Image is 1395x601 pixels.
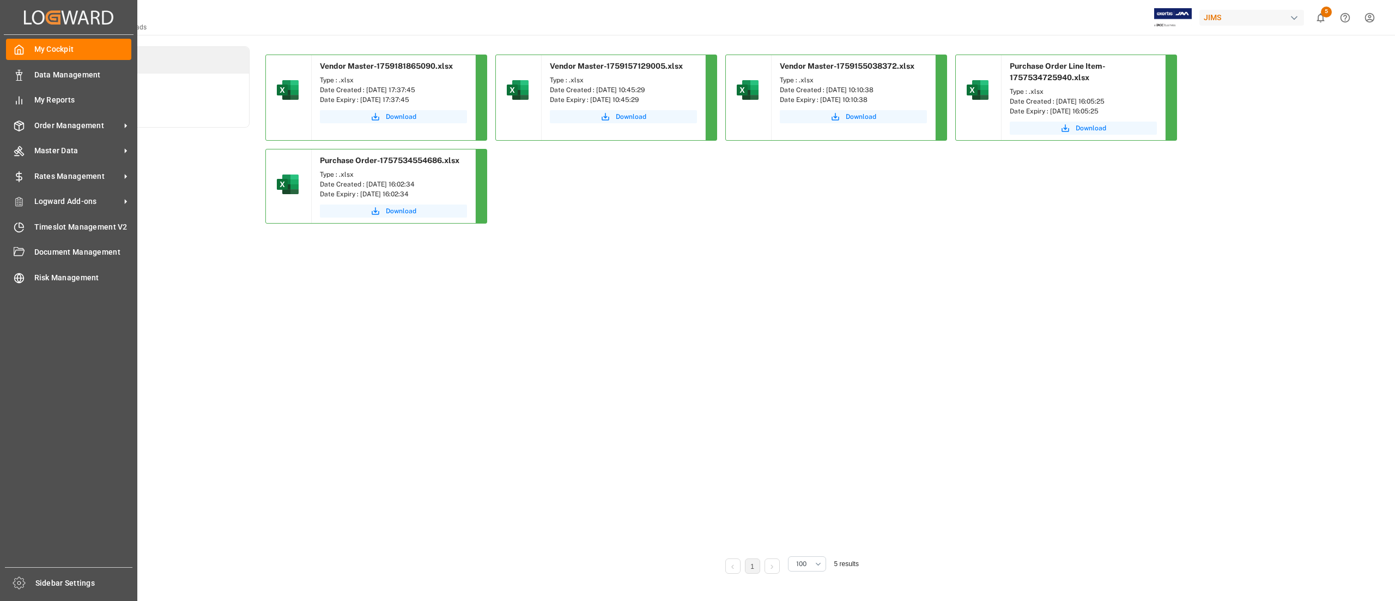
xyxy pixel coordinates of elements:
div: Type : .xlsx [550,75,697,85]
button: Download [780,110,927,123]
div: Type : .xlsx [320,170,467,179]
span: Purchase Order-1757534554686.xlsx [320,156,459,165]
img: microsoft-excel-2019--v1.png [735,77,761,103]
a: Tasks [50,74,249,100]
span: Vendor Master-1759157129005.xlsx [550,62,683,70]
div: Date Created : [DATE] 10:45:29 [550,85,697,95]
div: JIMS [1199,10,1304,26]
span: 5 [1321,7,1332,17]
button: Download [320,110,467,123]
span: Document Management [34,247,132,258]
button: Help Center [1333,5,1357,30]
div: Date Expiry : [DATE] 10:45:29 [550,95,697,105]
a: My Cockpit [6,39,131,60]
span: Timeslot Management V2 [34,221,132,233]
div: Date Created : [DATE] 10:10:38 [780,85,927,95]
div: Date Created : [DATE] 16:05:25 [1010,97,1157,106]
span: Vendor Master-1759181865090.xlsx [320,62,453,70]
span: Purchase Order Line Item-1757534725940.xlsx [1010,62,1106,82]
img: microsoft-excel-2019--v1.png [505,77,531,103]
span: Logward Add-ons [34,196,120,207]
span: Risk Management [34,272,132,284]
button: show 5 new notifications [1308,5,1333,30]
img: microsoft-excel-2019--v1.png [275,77,301,103]
img: Exertis%20JAM%20-%20Email%20Logo.jpg_1722504956.jpg [1154,8,1192,27]
span: Download [616,112,646,122]
button: Download [550,110,697,123]
span: Sidebar Settings [35,578,133,589]
span: Download [386,206,416,216]
a: My Reports [6,89,131,111]
span: 100 [796,559,806,569]
a: Activity [50,100,249,127]
button: JIMS [1199,7,1308,28]
button: Download [1010,122,1157,135]
a: Data Management [6,64,131,85]
button: open menu [788,556,826,572]
img: microsoft-excel-2019--v1.png [965,77,991,103]
div: Date Created : [DATE] 17:37:45 [320,85,467,95]
div: Date Expiry : [DATE] 10:10:38 [780,95,927,105]
span: 5 results [834,560,859,568]
a: Timeslot Management V2 [6,216,131,237]
a: Risk Management [6,267,131,288]
span: Data Management [34,69,132,81]
div: Type : .xlsx [320,75,467,85]
span: Download [386,112,416,122]
li: 1 [745,558,760,574]
span: Download [1076,123,1106,133]
img: microsoft-excel-2019--v1.png [275,171,301,197]
span: Master Data [34,145,120,157]
span: Rates Management [34,171,120,182]
a: 1 [750,563,754,570]
div: Type : .xlsx [780,75,927,85]
span: Order Management [34,120,120,131]
div: Date Expiry : [DATE] 16:02:34 [320,189,467,199]
a: Document Management [6,242,131,263]
div: Type : .xlsx [1010,87,1157,97]
div: Date Expiry : [DATE] 16:05:25 [1010,106,1157,116]
span: My Reports [34,94,132,106]
button: Download [320,205,467,218]
div: Date Created : [DATE] 16:02:34 [320,179,467,189]
span: Download [846,112,876,122]
li: Previous Page [725,558,741,574]
span: My Cockpit [34,44,132,55]
a: Downloads [50,47,249,74]
span: Vendor Master-1759155038372.xlsx [780,62,914,70]
div: Date Expiry : [DATE] 17:37:45 [320,95,467,105]
li: Next Page [765,558,780,574]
